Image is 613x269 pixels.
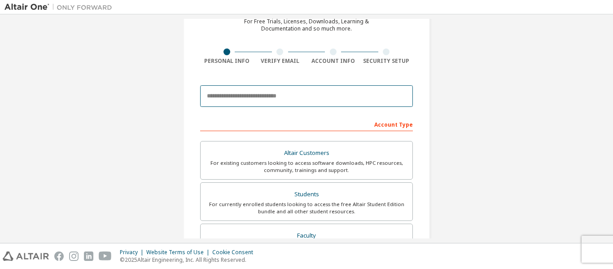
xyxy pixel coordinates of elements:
div: Security Setup [360,57,413,65]
div: Cookie Consent [212,249,258,256]
div: Students [206,188,407,201]
img: altair_logo.svg [3,251,49,261]
img: instagram.svg [69,251,79,261]
p: © 2025 Altair Engineering, Inc. All Rights Reserved. [120,256,258,264]
img: youtube.svg [99,251,112,261]
div: For currently enrolled students looking to access the free Altair Student Edition bundle and all ... [206,201,407,215]
div: For existing customers looking to access software downloads, HPC resources, community, trainings ... [206,159,407,174]
div: Verify Email [254,57,307,65]
div: Personal Info [200,57,254,65]
div: For Free Trials, Licenses, Downloads, Learning & Documentation and so much more. [244,18,369,32]
div: Faculty [206,229,407,242]
img: facebook.svg [54,251,64,261]
div: Website Terms of Use [146,249,212,256]
img: Altair One [4,3,117,12]
div: Account Type [200,117,413,131]
div: Account Info [306,57,360,65]
div: Privacy [120,249,146,256]
div: Altair Customers [206,147,407,159]
img: linkedin.svg [84,251,93,261]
